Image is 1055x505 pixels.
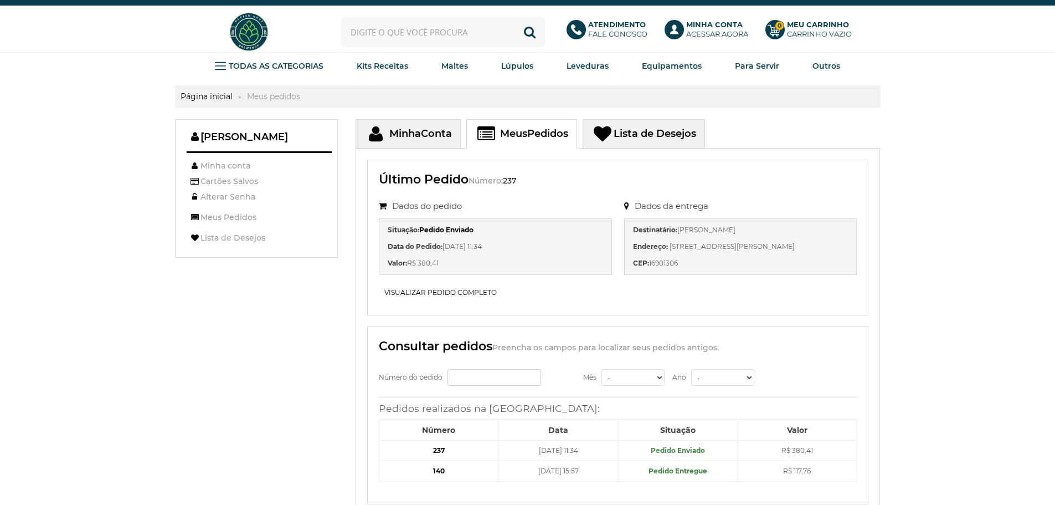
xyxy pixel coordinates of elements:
[356,119,461,149] a: MinhaConta
[187,131,332,153] span: [PERSON_NAME]
[686,20,743,29] b: Minha Conta
[187,159,326,173] a: Minha conta
[567,20,653,44] a: AtendimentoFale conosco
[175,91,238,101] a: Página inicial
[503,176,516,186] span: 237
[441,58,468,74] a: Maltes
[633,226,677,234] b: Destinatário:
[241,91,306,101] strong: Meus pedidos
[742,425,852,436] h5: Valor
[686,20,748,39] p: Acessar agora
[514,17,545,47] button: Buscar
[588,20,647,39] p: Fale conosco
[447,369,541,386] input: Número do pedido
[442,242,482,251] span: [DATE] 11:34
[670,242,795,251] span: [STREET_ADDRESS][PERSON_NAME]
[775,21,784,30] strong: 0
[187,190,326,204] a: Alterar Senha
[665,20,754,44] a: Minha ContaAcessar agora
[379,335,857,358] h3: Consultar pedidos
[419,226,474,234] b: Pedido Enviado
[357,61,408,71] strong: Kits Receitas
[538,467,579,475] span: [DATE] 15:57
[787,29,852,39] div: Carrinho Vazio
[787,20,849,29] b: Meu Carrinho
[379,169,857,191] h3: Último Pedido
[642,61,702,71] strong: Equipamentos
[624,196,857,216] legend: Dados da entrega
[812,58,840,74] a: Outros
[441,61,468,71] strong: Maltes
[433,446,445,455] a: 237
[379,196,612,216] legend: Dados do pedido
[762,370,816,385] button: buscar
[379,403,857,414] h4: Pedidos realizados na [GEOGRAPHIC_DATA]:
[812,61,840,71] strong: Outros
[735,58,779,74] a: Para Servir
[341,17,545,47] input: Digite o que você procura
[649,467,707,475] b: Pedido Entregue
[357,58,408,74] a: Kits Receitas
[677,226,735,234] span: [PERSON_NAME]
[469,176,516,186] small: Número:
[633,259,649,267] b: CEP:
[389,127,421,140] span: Minha
[567,58,609,74] a: Leveduras
[781,446,813,455] span: R$ 380,41
[433,467,445,475] a: 140
[501,61,533,71] strong: Lúpulos
[622,425,733,436] h5: Situação
[388,226,419,234] b: Situação:
[691,369,754,386] select: Ano
[388,259,407,267] b: Valor:
[567,61,609,71] strong: Leveduras
[407,259,439,267] span: R$ 380,41
[215,58,323,74] a: TODAS AS CATEGORIAS
[783,467,811,475] span: R$ 117,76
[500,127,527,140] span: Meus
[601,369,665,386] select: Mês
[384,425,494,436] h5: Número
[735,61,779,71] strong: Para Servir
[583,373,596,381] span: Mês
[379,287,502,298] a: Visualizar pedido completo
[187,210,326,225] a: Meus Pedidos
[651,446,705,455] b: Pedido Enviado
[187,174,326,188] a: Cartões Salvos
[583,119,705,149] a: Lista de Desejos
[642,58,702,74] a: Equipamentos
[503,425,614,436] h5: Data
[633,242,668,251] b: Endereço:
[672,373,686,381] span: Ano
[649,259,678,267] span: 16901306
[229,61,323,71] strong: TODAS AS CATEGORIAS
[588,20,646,29] b: Atendimento
[501,58,533,74] a: Lúpulos
[388,242,442,251] b: Data do Pedido:
[466,119,577,149] a: MeusPedidos
[187,231,326,245] a: Lista de Desejos
[379,373,442,381] span: Número do pedido
[492,343,719,353] small: Preencha os campos para localizar seus pedidos antigos.
[539,446,578,455] span: [DATE] 11:34
[228,11,270,53] img: Hopfen Haus BrewShop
